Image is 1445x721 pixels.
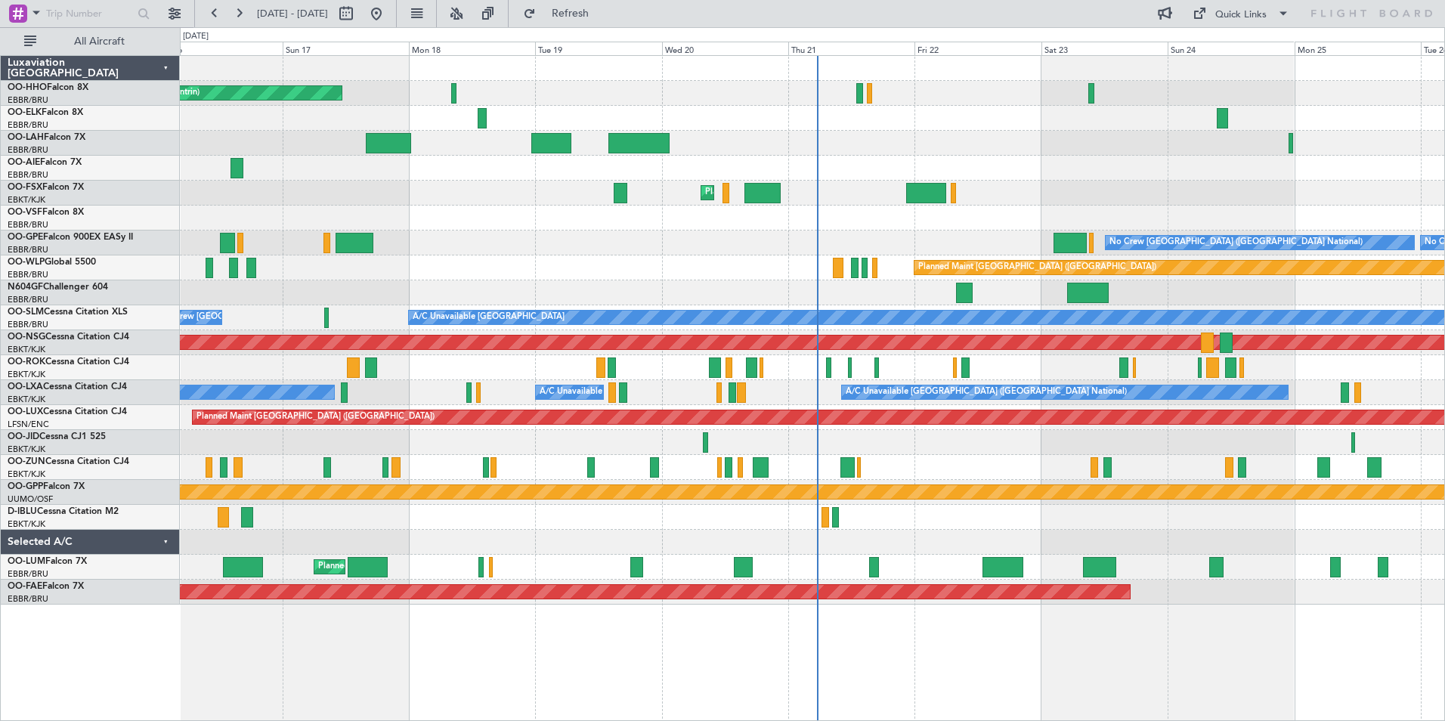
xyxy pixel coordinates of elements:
[788,42,914,55] div: Thu 21
[156,42,282,55] div: Sat 16
[8,208,42,217] span: OO-VSF
[8,394,45,405] a: EBKT/KJK
[8,108,83,117] a: OO-ELKFalcon 8X
[8,108,42,117] span: OO-ELK
[8,407,127,416] a: OO-LUXCessna Citation CJ4
[17,29,164,54] button: All Aircraft
[8,344,45,355] a: EBKT/KJK
[8,457,45,466] span: OO-ZUN
[318,555,592,578] div: Planned Maint [GEOGRAPHIC_DATA] ([GEOGRAPHIC_DATA] National)
[39,36,159,47] span: All Aircraft
[8,482,43,491] span: OO-GPP
[914,42,1041,55] div: Fri 22
[8,432,106,441] a: OO-JIDCessna CJ1 525
[1215,8,1267,23] div: Quick Links
[8,208,84,217] a: OO-VSFFalcon 8X
[8,308,44,317] span: OO-SLM
[8,319,48,330] a: EBBR/BRU
[8,233,133,242] a: OO-GPEFalcon 900EX EASy II
[8,133,44,142] span: OO-LAH
[8,258,45,267] span: OO-WLP
[1041,42,1168,55] div: Sat 23
[535,42,661,55] div: Tue 19
[516,2,607,26] button: Refresh
[8,169,48,181] a: EBBR/BRU
[8,444,45,455] a: EBKT/KJK
[540,381,821,404] div: A/C Unavailable [GEOGRAPHIC_DATA] ([GEOGRAPHIC_DATA] National)
[196,406,435,429] div: Planned Maint [GEOGRAPHIC_DATA] ([GEOGRAPHIC_DATA])
[413,306,565,329] div: A/C Unavailable [GEOGRAPHIC_DATA]
[8,83,88,92] a: OO-HHOFalcon 8X
[8,357,129,367] a: OO-ROKCessna Citation CJ4
[1109,231,1363,254] div: No Crew [GEOGRAPHIC_DATA] ([GEOGRAPHIC_DATA] National)
[46,2,133,25] input: Trip Number
[8,158,40,167] span: OO-AIE
[1168,42,1294,55] div: Sun 24
[8,568,48,580] a: EBBR/BRU
[8,457,129,466] a: OO-ZUNCessna Citation CJ4
[8,269,48,280] a: EBBR/BRU
[846,381,1127,404] div: A/C Unavailable [GEOGRAPHIC_DATA] ([GEOGRAPHIC_DATA] National)
[8,119,48,131] a: EBBR/BRU
[8,183,42,192] span: OO-FSX
[8,194,45,206] a: EBKT/KJK
[8,333,45,342] span: OO-NSG
[283,42,409,55] div: Sun 17
[1185,2,1297,26] button: Quick Links
[8,144,48,156] a: EBBR/BRU
[8,582,42,591] span: OO-FAE
[8,219,48,231] a: EBBR/BRU
[8,158,82,167] a: OO-AIEFalcon 7X
[8,369,45,380] a: EBKT/KJK
[8,83,47,92] span: OO-HHO
[8,582,84,591] a: OO-FAEFalcon 7X
[8,308,128,317] a: OO-SLMCessna Citation XLS
[8,283,108,292] a: N604GFChallenger 604
[8,432,39,441] span: OO-JID
[918,256,1156,279] div: Planned Maint [GEOGRAPHIC_DATA] ([GEOGRAPHIC_DATA])
[8,518,45,530] a: EBKT/KJK
[8,507,37,516] span: D-IBLU
[662,42,788,55] div: Wed 20
[409,42,535,55] div: Mon 18
[8,507,119,516] a: D-IBLUCessna Citation M2
[8,357,45,367] span: OO-ROK
[8,258,96,267] a: OO-WLPGlobal 5500
[8,593,48,605] a: EBBR/BRU
[8,294,48,305] a: EBBR/BRU
[8,419,49,430] a: LFSN/ENC
[8,557,87,566] a: OO-LUMFalcon 7X
[183,30,209,43] div: [DATE]
[8,407,43,416] span: OO-LUX
[8,482,85,491] a: OO-GPPFalcon 7X
[8,494,53,505] a: UUMO/OSF
[8,94,48,106] a: EBBR/BRU
[8,183,84,192] a: OO-FSXFalcon 7X
[539,8,602,19] span: Refresh
[705,181,881,204] div: Planned Maint Kortrijk-[GEOGRAPHIC_DATA]
[1295,42,1421,55] div: Mon 25
[8,233,43,242] span: OO-GPE
[8,333,129,342] a: OO-NSGCessna Citation CJ4
[8,133,85,142] a: OO-LAHFalcon 7X
[257,7,328,20] span: [DATE] - [DATE]
[8,244,48,255] a: EBBR/BRU
[8,382,127,391] a: OO-LXACessna Citation CJ4
[8,382,43,391] span: OO-LXA
[8,557,45,566] span: OO-LUM
[8,283,43,292] span: N604GF
[8,469,45,480] a: EBKT/KJK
